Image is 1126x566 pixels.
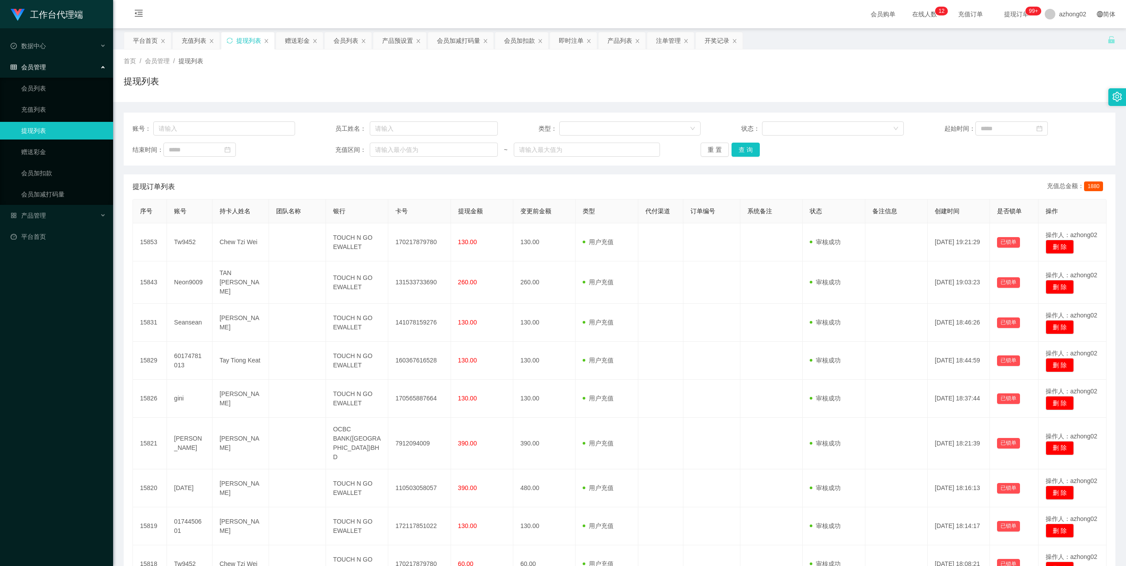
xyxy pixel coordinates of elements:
[326,418,388,469] td: OCBC BANK([GEOGRAPHIC_DATA])BHD
[1046,231,1098,238] span: 操作人：azhong02
[124,0,154,29] i: 图标: menu-fold
[928,507,990,545] td: [DATE] 18:14:17
[583,522,614,529] span: 用户充值
[388,304,451,342] td: 141078159276
[645,208,670,215] span: 代付渠道
[178,57,203,64] span: 提现列表
[928,304,990,342] td: [DATE] 18:46:26
[145,57,170,64] span: 会员管理
[140,57,141,64] span: /
[133,124,153,133] span: 账号：
[1046,208,1058,215] span: 操作
[11,212,46,219] span: 产品管理
[224,147,231,153] i: 图标: calendar
[997,237,1020,248] button: 已锁单
[167,380,212,418] td: gini
[1047,181,1107,192] div: 充值总金额：
[167,507,212,545] td: 0174450601
[326,342,388,380] td: TOUCH N GO EWALLET
[1046,553,1098,560] span: 操作人：azhong02
[928,261,990,304] td: [DATE] 19:03:23
[458,208,483,215] span: 提现金额
[504,32,535,49] div: 会员加扣款
[705,32,729,49] div: 开奖记录
[416,38,421,44] i: 图标: close
[583,484,614,491] span: 用户充值
[395,208,408,215] span: 卡号
[935,7,948,15] sup: 12
[1046,477,1098,484] span: 操作人：azhong02
[935,208,959,215] span: 创建时间
[458,279,477,286] span: 260.00
[437,32,480,49] div: 会员加减打码量
[656,32,681,49] div: 注单管理
[182,32,206,49] div: 充值列表
[212,418,269,469] td: [PERSON_NAME]
[133,380,167,418] td: 15826
[133,32,158,49] div: 平台首页
[326,507,388,545] td: TOUCH N GO EWALLET
[133,181,175,192] span: 提现订单列表
[21,79,106,97] a: 会员列表
[11,64,46,71] span: 会员管理
[928,418,990,469] td: [DATE] 18:21:39
[513,304,576,342] td: 130.00
[173,57,175,64] span: /
[1046,396,1074,410] button: 删 除
[607,32,632,49] div: 产品列表
[326,304,388,342] td: TOUCH N GO EWALLET
[583,208,595,215] span: 类型
[388,380,451,418] td: 170565887664
[1046,280,1074,294] button: 删 除
[513,342,576,380] td: 130.00
[174,208,186,215] span: 账号
[388,507,451,545] td: 172117851022
[388,261,451,304] td: 131533733690
[11,43,17,49] i: 图标: check-circle-o
[810,522,841,529] span: 审核成功
[1112,92,1122,102] i: 图标: setting
[361,38,366,44] i: 图标: close
[1046,320,1074,334] button: 删 除
[1046,312,1098,319] span: 操作人：azhong02
[160,38,166,44] i: 图标: close
[458,484,477,491] span: 390.00
[388,342,451,380] td: 160367616528
[538,38,543,44] i: 图标: close
[140,208,152,215] span: 序号
[312,38,318,44] i: 图标: close
[133,304,167,342] td: 15831
[133,145,163,155] span: 结束时间：
[167,261,212,304] td: Neon9009
[583,357,614,364] span: 用户充值
[635,38,640,44] i: 图标: close
[212,380,269,418] td: [PERSON_NAME]
[810,319,841,326] span: 审核成功
[124,75,159,88] h1: 提现列表
[520,208,551,215] span: 变更前金额
[11,9,25,21] img: logo.9652507e.png
[690,126,695,132] i: 图标: down
[153,121,295,136] input: 请输入
[928,223,990,261] td: [DATE] 19:21:29
[513,418,576,469] td: 390.00
[513,507,576,545] td: 130.00
[483,38,488,44] i: 图标: close
[944,124,975,133] span: 起始时间：
[11,64,17,70] i: 图标: table
[264,38,269,44] i: 图标: close
[583,238,614,245] span: 用户充值
[997,438,1020,449] button: 已锁单
[212,261,269,304] td: TAN [PERSON_NAME]
[212,342,269,380] td: Tay Tiong Keat
[11,228,106,245] a: 图标: dashboard平台首页
[583,440,614,447] span: 用户充值
[997,317,1020,328] button: 已锁单
[1046,486,1074,500] button: 删 除
[908,11,941,17] span: 在线人数
[212,469,269,507] td: [PERSON_NAME]
[11,11,83,18] a: 工作台代理端
[333,208,345,215] span: 银行
[276,208,301,215] span: 团队名称
[326,380,388,418] td: TOUCH N GO EWALLET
